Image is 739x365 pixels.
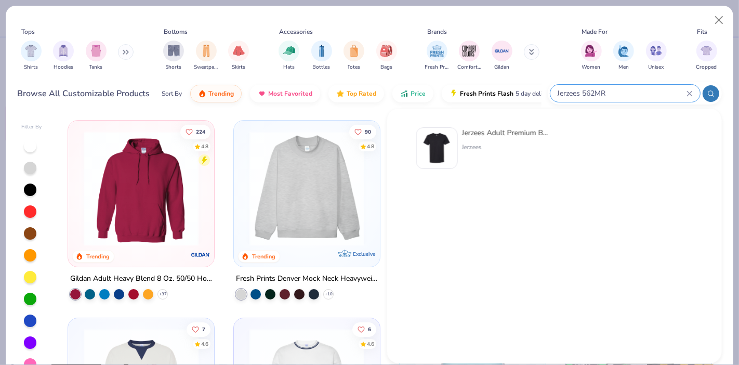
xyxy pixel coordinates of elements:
div: filter for Bags [376,41,397,71]
button: Like [352,322,376,337]
button: filter button [581,41,602,71]
button: filter button [492,41,512,71]
button: filter button [311,41,332,71]
div: filter for Cropped [696,41,717,71]
img: Sweatpants Image [201,45,212,57]
button: Price [392,85,433,102]
img: Shorts Image [168,45,180,57]
img: Comfort Colors Image [461,43,477,59]
div: filter for Skirts [228,41,249,71]
div: 4.6 [201,341,208,348]
div: filter for Totes [344,41,364,71]
div: filter for Shorts [163,41,184,71]
button: filter button [194,41,218,71]
button: filter button [279,41,299,71]
img: Shirts Image [25,45,37,57]
span: Exclusive [353,251,375,257]
div: Gildan Adult Heavy Blend 8 Oz. 50/50 Hooded Sweatshirt [70,272,212,285]
img: Gildan logo [190,244,211,265]
div: Sort By [162,89,182,98]
span: Top Rated [347,89,376,98]
div: Fits [697,27,707,36]
span: Hats [283,63,295,71]
img: d8333549-b8e7-43bc-9017-9352505f5cc0 [421,132,453,164]
button: Fresh Prints Flash5 day delivery [442,85,562,102]
img: a164e800-7022-4571-a324-30c76f641635 [204,131,329,246]
img: Women Image [585,45,597,57]
img: 01756b78-01f6-4cc6-8d8a-3c30c1a0c8ac [78,131,204,246]
img: Bottles Image [316,45,327,57]
span: Bottles [313,63,331,71]
button: filter button [86,41,107,71]
img: f5d85501-0dbb-4ee4-b115-c08fa3845d83 [244,131,369,246]
span: Unisex [649,63,664,71]
div: Jerzees [462,142,549,152]
img: TopRated.gif [336,89,345,98]
div: filter for Unisex [646,41,667,71]
button: Like [180,124,210,139]
span: Men [618,63,629,71]
span: Cropped [696,63,717,71]
button: filter button [344,41,364,71]
div: filter for Comfort Colors [457,41,481,71]
span: Fresh Prints [425,63,449,71]
span: Tanks [89,63,103,71]
div: filter for Gildan [492,41,512,71]
img: Cropped Image [701,45,712,57]
img: Hats Image [283,45,295,57]
img: Unisex Image [650,45,662,57]
span: Comfort Colors [457,63,481,71]
span: 224 [195,129,205,134]
img: Bags Image [380,45,392,57]
button: filter button [696,41,717,71]
div: Filter By [21,123,42,131]
span: 6 [368,327,371,332]
span: Women [582,63,601,71]
button: filter button [163,41,184,71]
button: Like [349,124,376,139]
img: a90f7c54-8796-4cb2-9d6e-4e9644cfe0fe [369,131,495,246]
img: flash.gif [450,89,458,98]
div: filter for Sweatpants [194,41,218,71]
div: 4.8 [201,142,208,150]
button: filter button [376,41,397,71]
span: Price [411,89,426,98]
button: Like [186,322,210,337]
div: Brands [427,27,447,36]
button: filter button [457,41,481,71]
span: Most Favorited [268,89,312,98]
div: 4.6 [367,341,374,348]
div: filter for Bottles [311,41,332,71]
span: + 37 [159,291,166,297]
button: Most Favorited [250,85,320,102]
span: Skirts [232,63,245,71]
img: most_fav.gif [258,89,266,98]
img: Skirts Image [233,45,245,57]
img: Tanks Image [90,45,102,57]
span: 90 [365,129,371,134]
span: Gildan [494,63,509,71]
div: Accessories [280,27,313,36]
input: Try "T-Shirt" [557,87,687,99]
div: filter for Hats [279,41,299,71]
div: Bottoms [164,27,188,36]
button: Trending [190,85,242,102]
button: filter button [613,41,634,71]
span: Totes [348,63,361,71]
div: filter for Tanks [86,41,107,71]
button: filter button [425,41,449,71]
span: Trending [208,89,234,98]
span: Hoodies [54,63,73,71]
span: Sweatpants [194,63,218,71]
span: Shorts [166,63,182,71]
div: Jerzees Adult Premium Blend Ring-Spun T-Shirt [462,127,549,138]
img: Totes Image [348,45,360,57]
button: Close [709,10,729,30]
div: filter for Men [613,41,634,71]
div: 4.8 [367,142,374,150]
div: filter for Hoodies [53,41,74,71]
span: Shirts [24,63,38,71]
div: filter for Shirts [21,41,42,71]
div: Browse All Customizable Products [18,87,150,100]
img: Men Image [618,45,629,57]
